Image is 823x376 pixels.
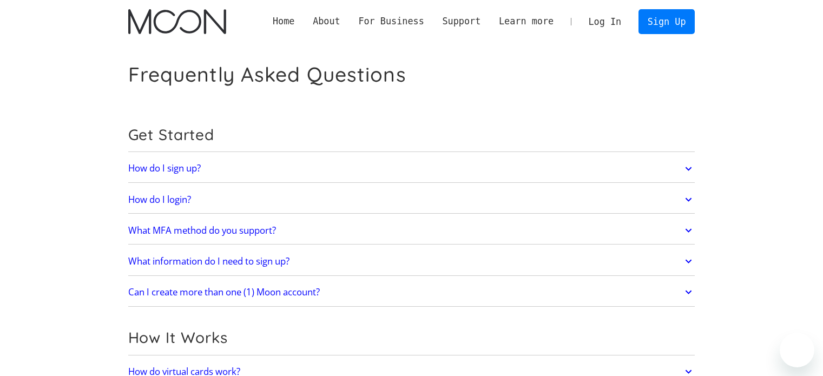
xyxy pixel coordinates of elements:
a: Sign Up [638,9,695,34]
h2: What MFA method do you support? [128,225,276,236]
div: Learn more [499,15,554,28]
div: Support [442,15,480,28]
a: What information do I need to sign up? [128,250,695,273]
a: How do I login? [128,188,695,211]
h1: Frequently Asked Questions [128,62,406,87]
div: Learn more [490,15,563,28]
div: For Business [358,15,424,28]
div: About [313,15,340,28]
a: Log In [580,10,630,34]
a: How do I sign up? [128,157,695,180]
div: For Business [350,15,433,28]
h2: How do I sign up? [128,163,201,174]
a: Home [264,15,304,28]
h2: How do I login? [128,194,191,205]
h2: How It Works [128,328,695,347]
h2: Get Started [128,126,695,144]
a: What MFA method do you support? [128,219,695,242]
a: home [128,9,226,34]
a: Can I create more than one (1) Moon account? [128,281,695,304]
img: Moon Logo [128,9,226,34]
h2: What information do I need to sign up? [128,256,289,267]
h2: Can I create more than one (1) Moon account? [128,287,320,298]
div: Support [433,15,490,28]
div: About [304,15,349,28]
iframe: Bouton de lancement de la fenêtre de messagerie [780,333,814,367]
